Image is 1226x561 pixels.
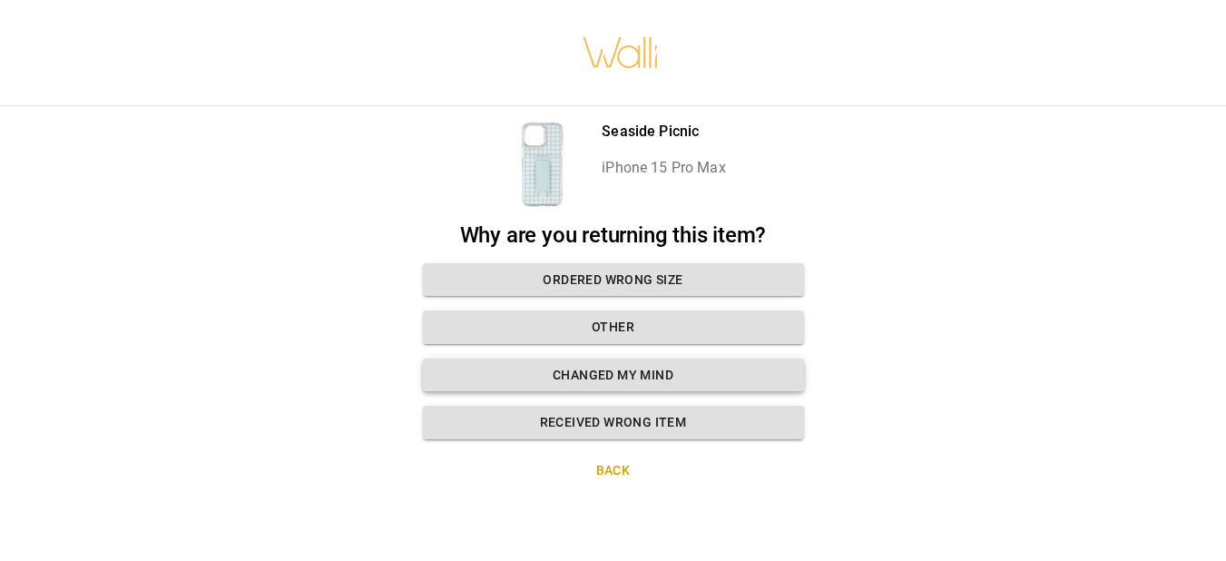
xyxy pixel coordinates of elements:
[423,454,804,487] button: Back
[602,121,726,143] p: Seaside Picnic
[582,14,660,92] img: walli-inc.myshopify.com
[423,406,804,439] button: Received wrong item
[602,157,726,179] p: iPhone 15 Pro Max
[423,310,804,344] button: Other
[423,263,804,297] button: Ordered wrong size
[423,222,804,249] h2: Why are you returning this item?
[423,359,804,392] button: Changed my mind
